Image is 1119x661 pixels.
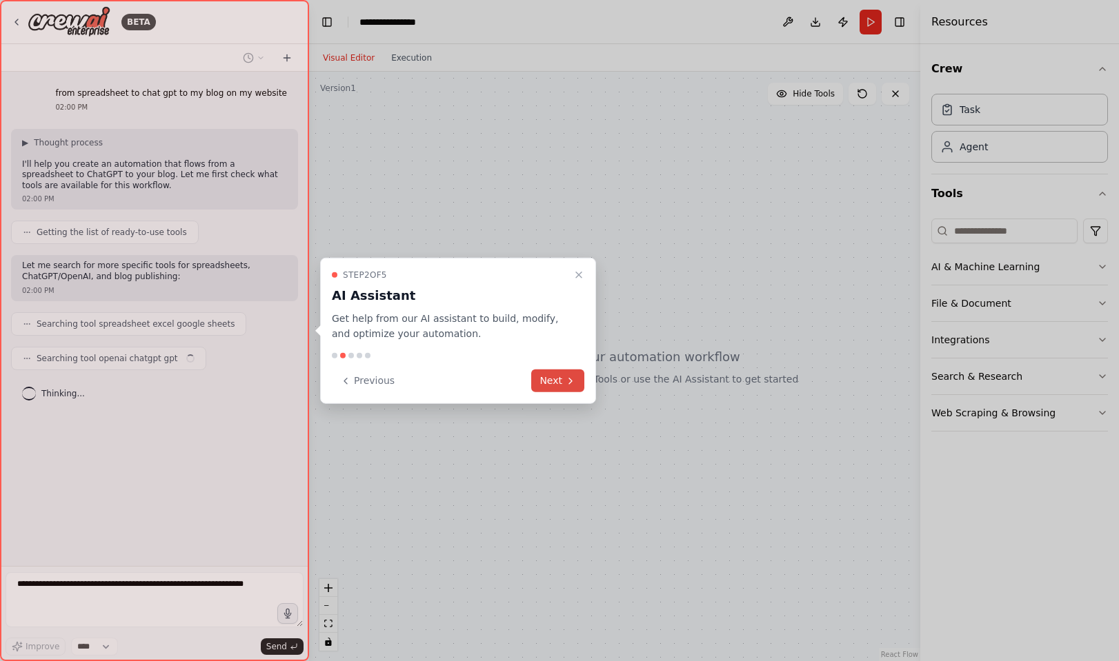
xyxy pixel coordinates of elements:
[317,12,337,32] button: Hide left sidebar
[571,266,587,283] button: Close walkthrough
[531,369,584,392] button: Next
[332,310,568,342] p: Get help from our AI assistant to build, modify, and optimize your automation.
[332,285,568,305] h3: AI Assistant
[332,369,403,392] button: Previous
[343,269,387,280] span: Step 2 of 5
